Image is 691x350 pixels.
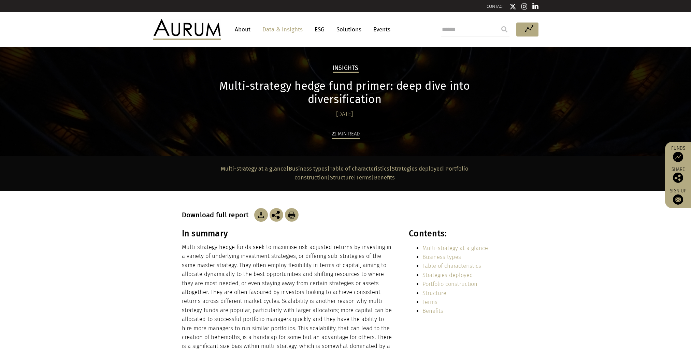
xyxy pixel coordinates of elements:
strong: | [372,174,374,181]
a: Portfolio construction [422,281,477,287]
img: Download Article [254,208,268,222]
a: Table of characteristics [330,165,389,172]
a: Terms [422,299,437,305]
h2: Insights [333,64,359,73]
a: Structure [422,290,446,296]
h1: Multi-strategy hedge fund primer: deep dive into diversification [182,79,508,106]
img: Linkedin icon [532,3,538,10]
div: 22 min read [332,130,360,139]
a: Multi-strategy at a glance [221,165,286,172]
img: Access Funds [673,152,683,162]
img: Share this post [270,208,283,222]
img: Twitter icon [509,3,516,10]
a: Table of characteristics [422,263,481,269]
a: Strategies deployed [422,272,473,278]
h3: Download full report [182,211,253,219]
strong: | | | | | | [221,165,469,181]
a: ESG [311,23,328,36]
img: Sign up to our newsletter [673,194,683,205]
a: Sign up [668,188,688,205]
a: Data & Insights [259,23,306,36]
a: Funds [668,145,688,162]
h3: Contents: [409,229,507,239]
h3: In summary [182,229,394,239]
a: Benefits [374,174,395,181]
div: Share [668,167,688,183]
a: CONTACT [487,4,504,9]
a: Business types [422,254,461,260]
a: Solutions [333,23,365,36]
a: About [231,23,254,36]
a: Business types [289,165,327,172]
img: Download Article [285,208,299,222]
a: Structure [330,174,354,181]
a: Multi-strategy at a glance [422,245,488,251]
input: Submit [498,23,511,36]
a: Events [370,23,390,36]
a: Terms [356,174,372,181]
img: Instagram icon [521,3,528,10]
img: Aurum [153,19,221,40]
div: [DATE] [182,110,508,119]
a: Strategies deployed [392,165,443,172]
a: Benefits [422,308,443,314]
img: Share this post [673,173,683,183]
